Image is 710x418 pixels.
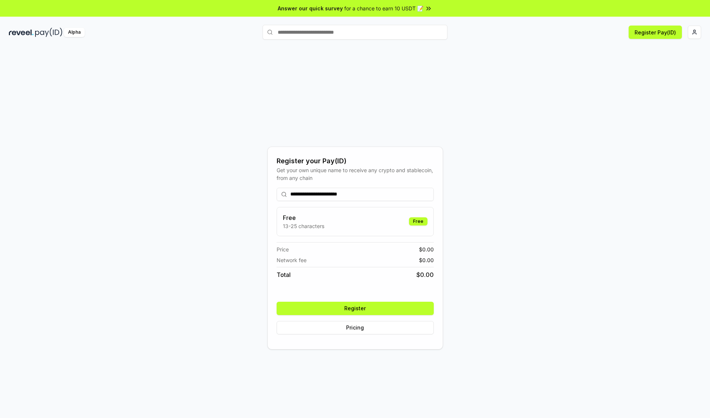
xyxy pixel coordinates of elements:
[629,26,682,39] button: Register Pay(ID)
[278,4,343,12] span: Answer our quick survey
[277,302,434,315] button: Register
[277,321,434,334] button: Pricing
[277,270,291,279] span: Total
[419,256,434,264] span: $ 0.00
[64,28,85,37] div: Alpha
[277,166,434,182] div: Get your own unique name to receive any crypto and stablecoin, from any chain
[35,28,62,37] img: pay_id
[409,217,427,225] div: Free
[277,256,307,264] span: Network fee
[9,28,34,37] img: reveel_dark
[277,156,434,166] div: Register your Pay(ID)
[277,245,289,253] span: Price
[283,222,324,230] p: 13-25 characters
[419,245,434,253] span: $ 0.00
[283,213,324,222] h3: Free
[416,270,434,279] span: $ 0.00
[344,4,423,12] span: for a chance to earn 10 USDT 📝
